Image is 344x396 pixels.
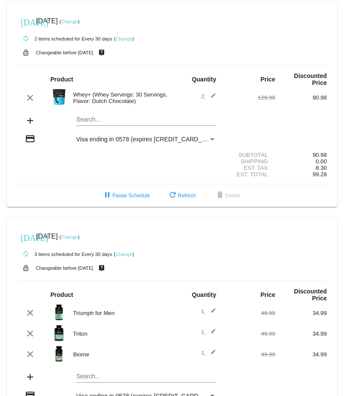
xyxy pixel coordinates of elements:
[215,193,240,199] span: Delete
[223,165,275,171] div: Est. Tax
[69,310,172,316] div: Triumph for Men
[260,76,275,83] strong: Price
[25,328,35,339] mat-icon: clear
[115,36,132,41] a: Change
[21,16,31,27] mat-icon: [DATE]
[223,94,275,101] div: 129.98
[223,351,275,358] div: 49.99
[21,34,31,44] mat-icon: autorenew
[114,252,134,257] small: ( )
[96,262,107,274] mat-icon: live_help
[17,36,112,41] small: 2 items scheduled for Every 30 days
[76,116,216,123] input: Search...
[21,47,31,58] mat-icon: lock_open
[36,50,93,55] small: Changeable before [DATE]
[275,310,327,316] div: 34.99
[208,188,247,203] button: Delete
[59,234,80,240] small: ( )
[21,232,31,242] mat-icon: [DATE]
[167,193,196,199] span: Refresh
[223,310,275,316] div: 49.99
[36,265,93,271] small: Changeable before [DATE]
[206,308,216,318] mat-icon: edit
[223,331,275,337] div: 49.99
[50,291,73,298] strong: Product
[69,91,172,104] div: Whey+ (Whey Servings: 30 Servings, Flavor: Dutch Chocolate)
[76,373,216,380] input: Search...
[223,158,275,165] div: Shipping
[206,349,216,359] mat-icon: edit
[76,136,216,143] mat-select: Payment Method
[275,94,327,101] div: 90.98
[17,252,112,257] small: 3 items scheduled for Every 30 days
[201,308,216,315] span: 1
[275,351,327,358] div: 34.99
[61,234,78,240] a: Change
[201,349,216,356] span: 1
[192,291,216,298] strong: Quantity
[21,262,31,274] mat-icon: lock_open
[167,190,178,201] mat-icon: refresh
[96,47,107,58] mat-icon: live_help
[294,288,327,302] strong: Discounted Price
[69,351,172,358] div: Biome
[25,115,35,126] mat-icon: add
[102,193,150,199] span: Pause Schedule
[192,76,216,83] strong: Quantity
[61,19,78,24] a: Change
[59,19,80,24] small: ( )
[206,328,216,339] mat-icon: edit
[275,152,327,158] div: 90.98
[313,171,327,178] span: 99.28
[316,165,327,171] span: 8.30
[102,190,112,201] mat-icon: pause
[260,291,275,298] strong: Price
[215,190,225,201] mat-icon: delete
[25,372,35,382] mat-icon: add
[50,324,68,342] img: Image-1-Carousel-Triton-Transp.png
[69,331,172,337] div: Triton
[316,158,327,165] span: 0.00
[21,249,31,259] mat-icon: autorenew
[201,93,216,100] span: 2
[114,36,134,41] small: ( )
[25,349,35,359] mat-icon: clear
[161,188,203,203] button: Refresh
[95,188,157,203] button: Pause Schedule
[50,345,68,362] img: Image-1-Carousel-Biome-Transp.png
[50,88,68,106] img: Image-1-Carousel-Whey-2lb-Dutch-Chocolate-no-badge-Transp.png
[25,93,35,103] mat-icon: clear
[223,171,275,178] div: Est. Total
[76,136,220,143] span: Visa ending in 0578 (expires [CREDIT_CARD_DATA])
[50,304,68,321] img: Image-1-Triumph_carousel-front-transp.png
[115,252,132,257] a: Change
[206,93,216,103] mat-icon: edit
[223,152,275,158] div: Subtotal
[25,308,35,318] mat-icon: clear
[25,134,35,144] mat-icon: credit_card
[275,331,327,337] div: 34.99
[50,76,73,83] strong: Product
[294,72,327,86] strong: Discounted Price
[201,329,216,335] span: 1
